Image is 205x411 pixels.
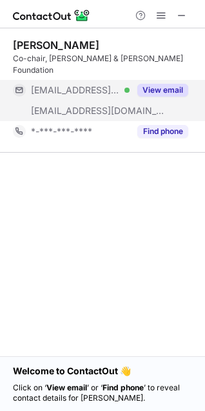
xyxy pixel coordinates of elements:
[137,84,188,97] button: Reveal Button
[13,53,197,76] div: Co-chair, [PERSON_NAME] & [PERSON_NAME] Foundation
[13,365,192,378] h1: Welcome to ContactOut 👋
[137,125,188,138] button: Reveal Button
[46,383,87,392] strong: View email
[31,84,120,96] span: [EMAIL_ADDRESS][DOMAIN_NAME]
[31,105,165,117] span: [EMAIL_ADDRESS][DOMAIN_NAME]
[13,39,99,52] div: [PERSON_NAME]
[13,8,90,23] img: ContactOut v5.3.10
[13,383,192,403] p: Click on ‘ ’ or ‘ ’ to reveal contact details for [PERSON_NAME].
[102,383,144,392] strong: Find phone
